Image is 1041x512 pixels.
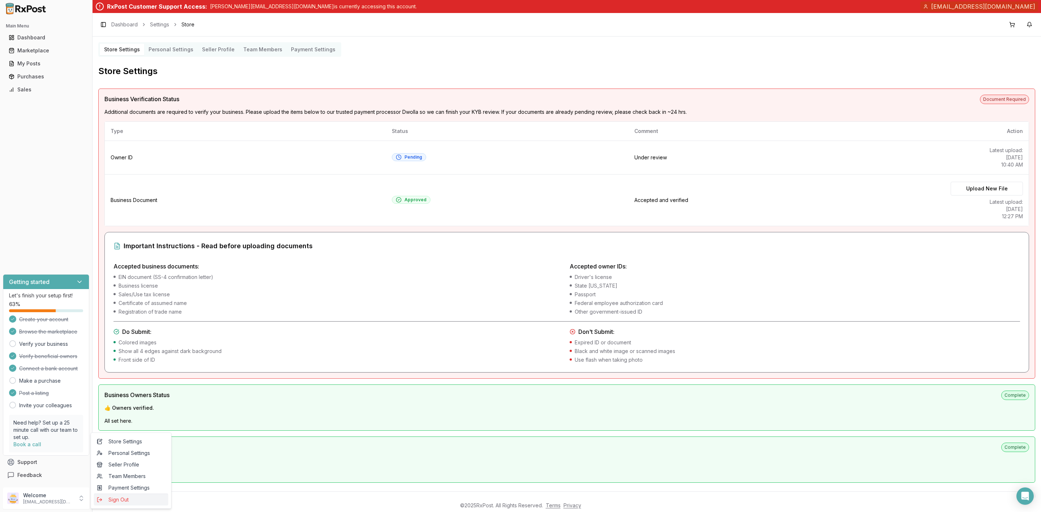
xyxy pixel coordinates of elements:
a: Personal Settings [94,447,168,459]
h2: Main Menu [6,23,86,29]
li: Show all 4 edges against dark background [113,348,564,355]
p: Let's finish your setup first! [9,292,83,299]
li: Business license [113,282,564,289]
a: Book a call [13,441,41,447]
button: Seller Profile [198,44,239,55]
a: Seller Profile [94,459,168,470]
li: Other government-issued ID [570,308,1020,315]
li: State [US_STATE] [570,282,1020,289]
a: Verify your business [19,340,68,348]
button: Marketplace [3,45,89,56]
button: Feedback [3,469,89,482]
a: Marketplace [6,44,86,57]
h2: Store Settings [98,65,1035,77]
h4: Don't Submit: [570,327,1020,336]
a: Payment Settings [94,482,168,494]
span: Create your account [19,316,68,323]
a: Sales [6,83,86,96]
div: Open Intercom Messenger [1016,487,1034,505]
th: Action [945,122,1029,141]
a: Terms [546,502,561,508]
a: Store Settings [94,436,168,447]
span: Complete [1001,391,1029,400]
div: My Posts [9,60,83,67]
td: Accepted and verified [629,175,945,226]
li: Black and white image or scanned images [570,348,1020,355]
span: Browse the marketplace [19,328,77,335]
span: [EMAIL_ADDRESS][DOMAIN_NAME] [931,2,1035,11]
h3: Getting started [9,277,50,286]
a: Invite your colleagues [19,402,72,409]
span: Sign Out [97,496,166,503]
img: User avatar [7,492,19,504]
button: My Posts [3,58,89,69]
button: Purchases [3,71,89,82]
h4: Accepted business documents: [113,262,564,271]
div: Pending [396,154,422,160]
div: Important Instructions - Read before uploading documents [113,241,1020,251]
li: Registration of trade name [113,308,564,315]
span: Payment Settings [97,484,166,491]
nav: breadcrumb [111,21,194,28]
span: Feedback [17,472,42,479]
p: Need help? Set up a 25 minute call with our team to set up. [13,419,79,441]
p: [PERSON_NAME][EMAIL_ADDRESS][DOMAIN_NAME] is currently accessing this account. [210,3,417,10]
td: Business Document [105,175,386,226]
span: Business Owners Status [104,391,170,399]
h4: Accepted owner IDs: [570,262,1020,271]
a: Dashboard [6,31,86,44]
td: Owner ID [105,141,386,175]
li: EIN document (SS-4 confirmation letter) [113,274,564,281]
li: Passport [570,291,1020,298]
button: Payment Settings [287,44,340,55]
button: Personal Settings [144,44,198,55]
li: Front side of ID [113,356,564,363]
a: My Posts [6,57,86,70]
li: Use flash when taking photo [570,356,1020,363]
button: Sign Out [94,494,168,505]
span: Document Required [980,95,1029,104]
img: RxPost Logo [3,3,49,14]
span: Post a listing [19,390,49,397]
td: Under review [629,141,945,175]
li: Driver's license [570,274,1020,281]
span: Verify beneficial owners [19,353,77,360]
p: All set here. [104,417,1029,425]
span: Complete [1001,443,1029,452]
a: Dashboard [111,21,138,28]
button: Support [3,456,89,469]
p: Ready for fast transfers. [104,469,1029,477]
li: Federal employee authorization card [570,300,1020,307]
li: Sales/Use tax license [113,291,564,298]
span: 63 % [9,301,20,308]
a: Make a purchase [19,377,61,384]
button: Team Members [239,44,287,55]
button: Dashboard [3,32,89,43]
p: 👍 Owners verified. [104,404,1029,412]
span: Personal Settings [97,449,166,457]
a: Settings [150,21,169,28]
span: Business Verification Status [104,95,179,103]
button: Store Settings [100,44,144,55]
span: Team Members [97,473,166,480]
p: Welcome [23,492,73,499]
div: Approved [396,197,427,203]
p: Additional documents are required to verify your business. Please upload the items below to our t... [104,108,1029,116]
li: Colored images [113,339,564,346]
span: Seller Profile [97,461,166,468]
li: Expired ID or document [570,339,1020,346]
span: Store [181,21,194,28]
a: Privacy [564,502,581,508]
th: Status [386,122,629,141]
p: 💸 Bank connected. [104,456,1029,464]
span: Store Settings [97,438,166,445]
h4: Do Submit: [113,327,564,336]
div: Marketplace [9,47,83,54]
a: Purchases [6,70,86,83]
th: Type [105,122,386,141]
li: Certificate of assumed name [113,300,564,307]
p: [EMAIL_ADDRESS][DOMAIN_NAME] [23,499,73,505]
a: Team Members [94,470,168,482]
span: Connect a bank account [19,365,78,372]
label: Upload New File [951,182,1023,195]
